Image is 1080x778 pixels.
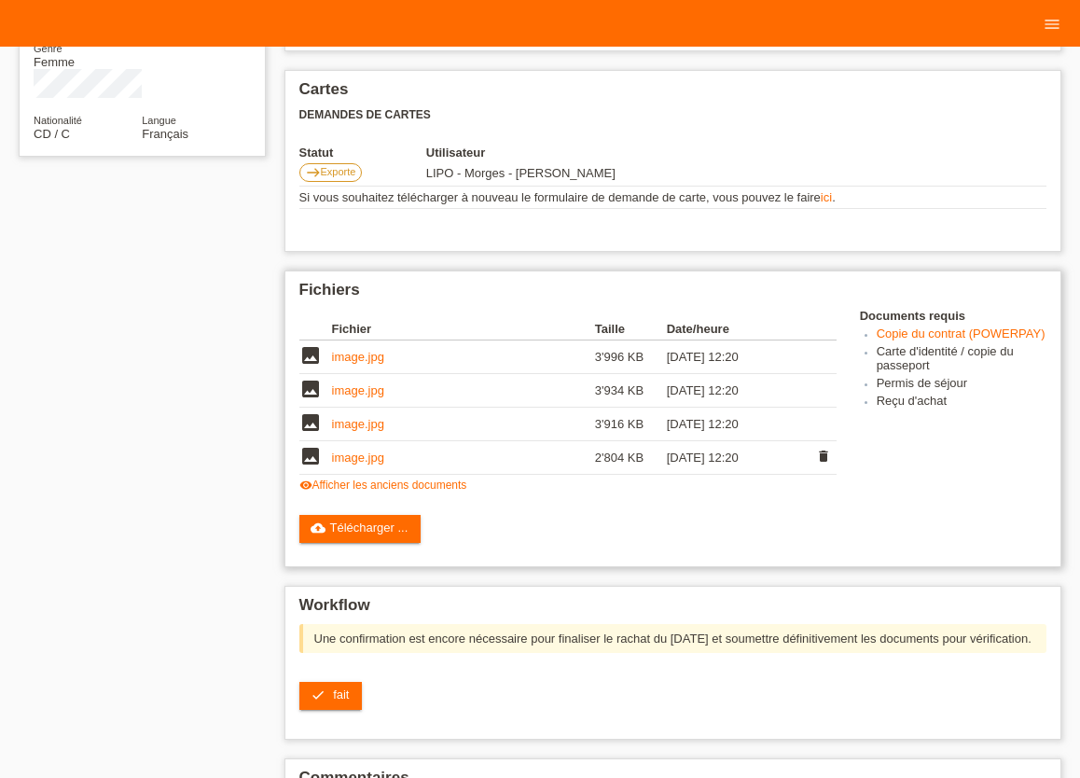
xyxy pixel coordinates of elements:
span: Genre [34,43,62,54]
i: image [299,344,322,367]
th: Date/heure [667,318,810,340]
a: visibilityAfficher les anciens documents [299,479,467,492]
i: image [299,378,322,400]
i: check [311,688,325,702]
span: Exporte [321,166,356,177]
i: cloud_upload [311,521,325,535]
span: Français [142,127,188,141]
span: Congo (Rép. dém.) / C / 04.10.2009 [34,127,70,141]
i: image [299,445,322,467]
li: Permis de séjour [877,376,1046,394]
td: [DATE] 12:20 [667,374,810,408]
span: Effacer [810,447,837,468]
td: Si vous souhaitez télécharger à nouveau le formulaire de demande de carte, vous pouvez le faire . [299,187,1047,209]
span: Nationalité [34,115,82,126]
h4: Documents requis [860,309,1046,323]
h3: Demandes de cartes [299,108,1047,122]
a: menu [1033,18,1071,29]
a: image.jpg [332,417,384,431]
i: east [306,165,321,180]
a: ici [821,190,832,204]
i: visibility [299,479,312,492]
a: Copie du contrat (POWERPAY) [877,326,1045,340]
th: Utilisateur [426,146,726,160]
li: Carte d'identité / copie du passeport [877,344,1046,376]
td: 3'916 KB [595,408,667,441]
a: cloud_uploadTélécharger ... [299,515,422,543]
h2: Cartes [299,80,1047,108]
span: 27.12.2024 [426,166,616,180]
a: check fait [299,682,363,710]
th: Taille [595,318,667,340]
div: Femme [34,41,142,69]
a: image.jpg [332,383,384,397]
h2: Workflow [299,596,1047,624]
i: image [299,411,322,434]
li: Reçu d'achat [877,394,1046,411]
i: menu [1043,15,1061,34]
td: 3'996 KB [595,340,667,374]
a: image.jpg [332,350,384,364]
a: image.jpg [332,451,384,465]
td: [DATE] 12:20 [667,408,810,441]
td: 2'804 KB [595,441,667,475]
i: delete [816,449,831,464]
td: [DATE] 12:20 [667,340,810,374]
span: Langue [142,115,176,126]
th: Statut [299,146,426,160]
td: 3'934 KB [595,374,667,408]
div: Une confirmation est encore nécessaire pour finaliser le rachat du [DATE] et soumettre définitive... [299,624,1047,653]
h2: Fichiers [299,281,1047,309]
th: Fichier [332,318,595,340]
td: [DATE] 12:20 [667,441,810,475]
span: fait [333,688,349,702]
